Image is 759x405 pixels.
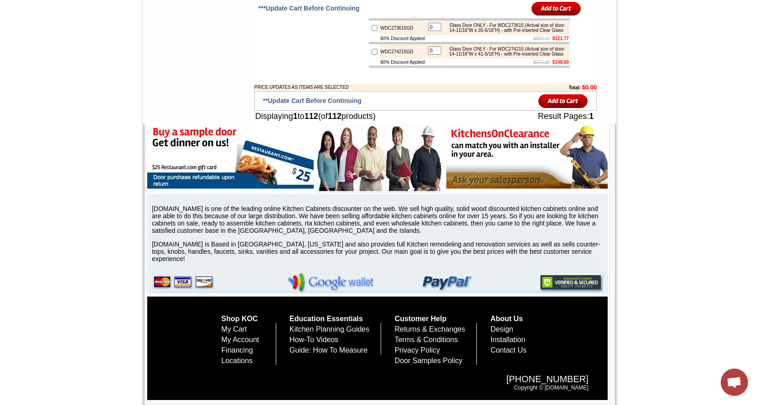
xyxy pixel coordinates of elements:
[445,46,568,56] div: Glass Door ONLY - For WDC274215 (Actual size of door: 14-11/16"W x 41-5/16"H) - with Pre-inserted...
[25,41,48,51] td: Alabaster Shaker
[132,41,155,51] td: Bellmonte Maple
[552,36,569,41] b: $121.77
[178,374,589,384] span: [PHONE_NUMBER]
[222,336,259,343] a: My Account
[289,315,363,323] a: Education Essentials
[254,111,485,122] td: Displaying to (of products)
[532,1,581,16] input: Add to Cart
[445,23,568,33] div: Glass Door ONLY - For WDC273615 (Actual size of door: 14-11/16"W x 35-5/16"H) - with Pre-inserted...
[538,93,588,108] input: Add to Cart
[491,346,527,354] a: Contact Us
[152,205,608,234] p: [DOMAIN_NAME] is one of the leading online Kitchen Cabinets discounter on the web. We sell high q...
[395,357,463,364] a: Door Samples Policy
[222,315,258,323] a: Shop KOC
[107,41,130,51] td: Baycreek Gray
[156,41,184,51] td: [PERSON_NAME] Blue Shaker
[380,21,426,35] td: WDC273615GD
[49,41,77,51] td: [PERSON_NAME] Yellow Walnut
[582,84,597,91] b: $0.00
[589,112,594,121] b: 1
[491,325,513,333] a: Design
[222,357,253,364] a: Locations
[328,112,341,121] b: 112
[305,112,318,121] b: 112
[380,35,426,42] td: 60% Discount Applied
[533,36,550,41] s: $304.42
[152,241,608,262] p: [DOMAIN_NAME] is Based in [GEOGRAPHIC_DATA], [US_STATE] and also provides full Kitchen remodeling...
[222,325,247,333] a: My Cart
[533,60,550,65] s: $371.25
[258,5,360,12] span: ***Update Cart Before Continuing
[395,325,465,333] a: Returns & Exchanges
[289,346,367,354] a: Guide: How To Measure
[568,85,580,90] b: Total:
[222,346,253,354] a: Financing
[485,111,597,122] td: Result Pages:
[395,315,477,323] h5: Customer Help
[491,336,526,343] a: Installation
[263,97,361,104] span: **Update Cart Before Continuing
[395,346,440,354] a: Privacy Policy
[380,59,426,66] td: 60% Discount Applied
[293,112,298,121] b: 1
[254,84,518,91] td: PRICE UPDATES AS ITEMS ARE SELECTED
[721,369,748,396] a: Open chat
[289,325,369,333] a: Kitchen Planning Guides
[552,60,569,65] b: $148.50
[169,365,598,400] div: Copyright © [DOMAIN_NAME]
[380,44,426,59] td: WDC274215GD
[78,41,106,51] td: [PERSON_NAME] White Shaker
[491,315,523,323] a: About Us
[289,336,338,343] a: How-To Videos
[395,336,458,343] a: Terms & Conditions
